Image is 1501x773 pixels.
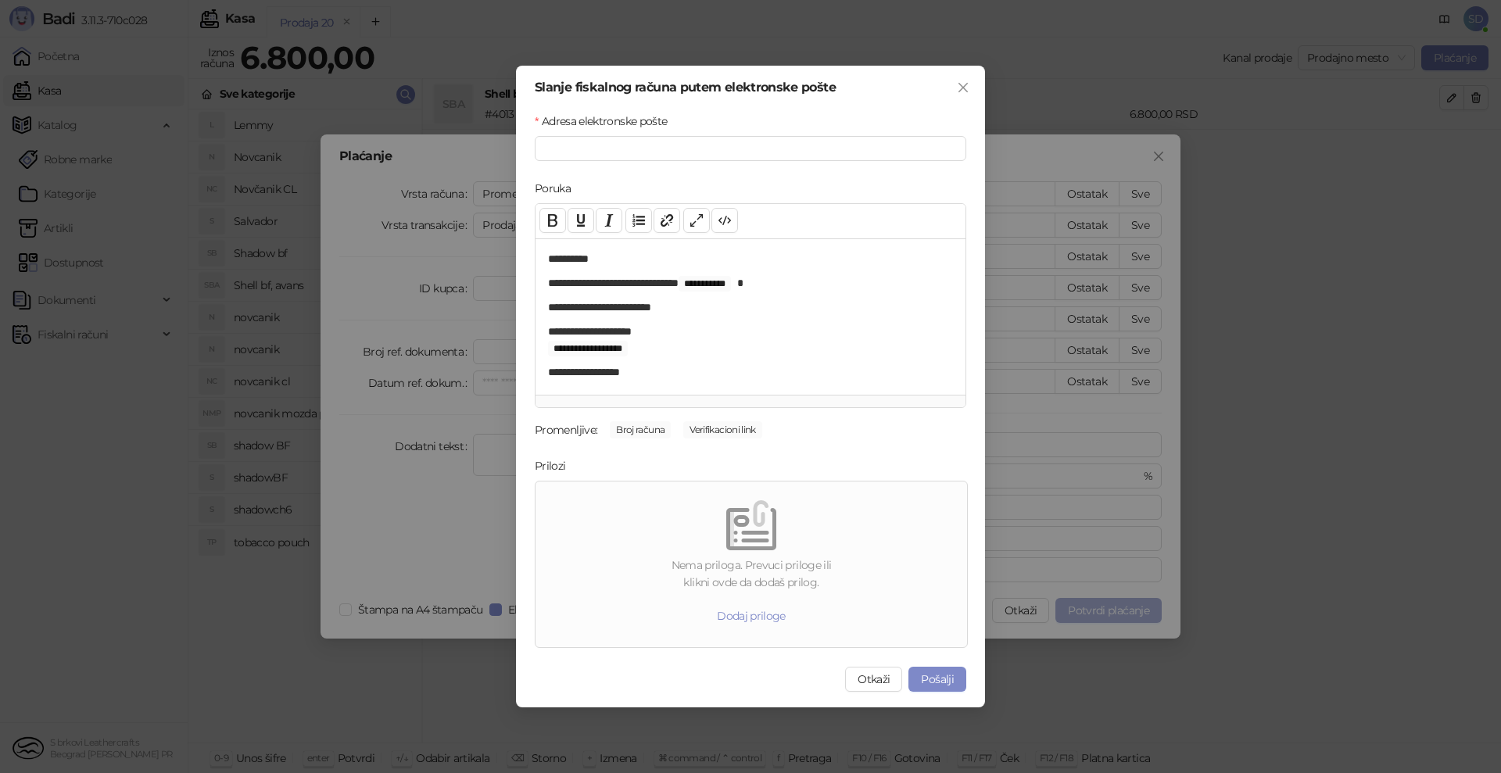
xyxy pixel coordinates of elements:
[542,556,961,591] div: Nema priloga. Prevuci priloge ili klikni ovde da dodaš prilog.
[610,421,671,438] span: Broj računa
[845,667,902,692] button: Otkaži
[654,208,680,233] button: Link
[568,208,594,233] button: Underline
[535,113,677,130] label: Adresa elektronske pošte
[951,81,976,94] span: Zatvori
[908,667,966,692] button: Pošalji
[704,603,798,628] button: Dodaj priloge
[535,180,581,197] label: Poruka
[539,208,566,233] button: Bold
[535,421,597,438] div: Promenljive:
[535,457,575,474] label: Prilozi
[711,208,738,233] button: Code view
[542,488,961,641] span: emptyNema priloga. Prevuci priloge iliklikni ovde da dodaš prilog.Dodaj priloge
[625,208,652,233] button: List
[683,208,710,233] button: Full screen
[951,75,976,100] button: Close
[683,421,761,438] span: Verifikacioni link
[535,136,966,161] input: Adresa elektronske pošte
[957,81,969,94] span: close
[726,500,776,550] img: empty
[596,208,622,233] button: Italic
[535,81,966,94] div: Slanje fiskalnog računa putem elektronske pošte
